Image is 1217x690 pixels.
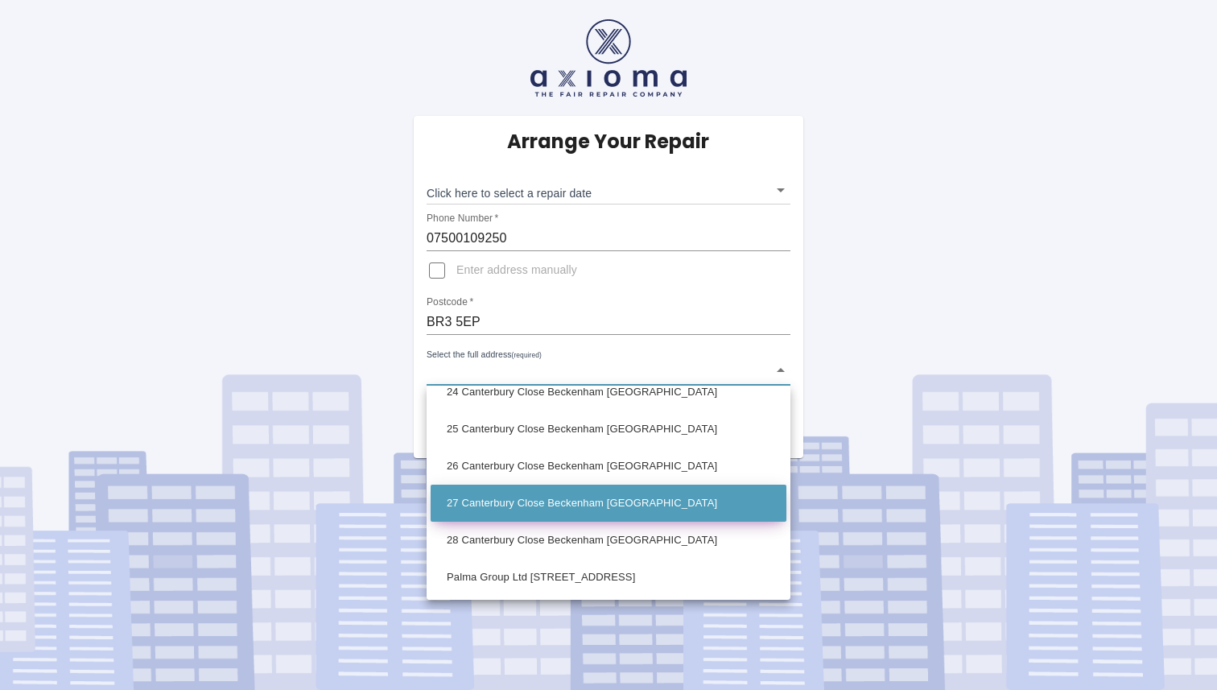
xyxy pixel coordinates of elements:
[431,559,786,596] li: Palma Group Ltd [STREET_ADDRESS]
[431,485,786,522] li: 27 Canterbury Close Beckenham [GEOGRAPHIC_DATA]
[431,411,786,448] li: 25 Canterbury Close Beckenham [GEOGRAPHIC_DATA]
[431,522,786,559] li: 28 Canterbury Close Beckenham [GEOGRAPHIC_DATA]
[431,374,786,411] li: 24 Canterbury Close Beckenham [GEOGRAPHIC_DATA]
[431,448,786,485] li: 26 Canterbury Close Beckenham [GEOGRAPHIC_DATA]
